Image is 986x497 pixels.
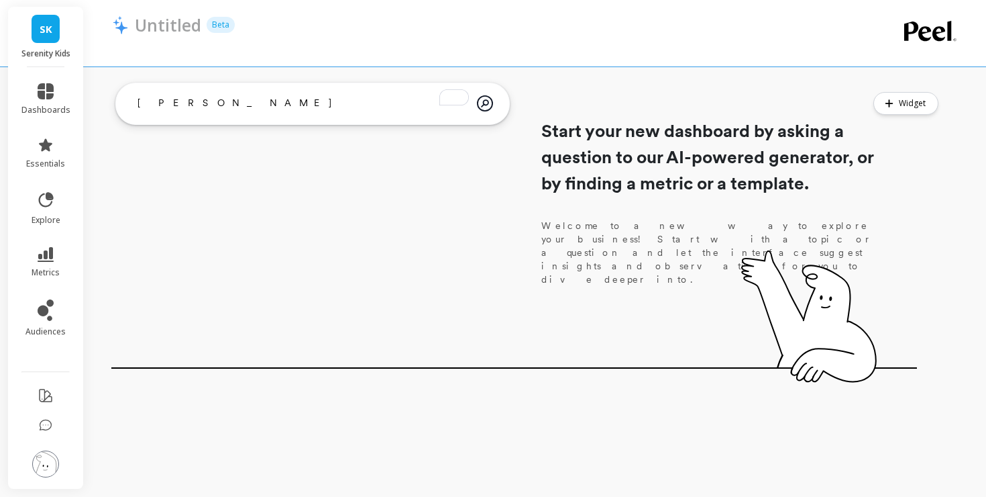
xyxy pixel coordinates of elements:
[26,159,65,169] span: essentials
[32,267,60,278] span: metrics
[135,13,201,36] p: Untitled
[40,21,52,37] span: SK
[113,15,128,34] img: header icon
[32,451,59,478] img: profile picture
[25,326,66,337] span: audiences
[541,219,877,286] p: Welcome to a new way to explore your business! Start with a topic or a question and let the inter...
[477,85,493,122] img: magic search icon
[541,118,877,196] h1: Start your new dashboard by asking a question to our AI-powered generator, or by finding a metric...
[21,48,70,59] p: Serenity Kids
[899,97,930,110] span: Widget
[32,215,60,226] span: explore
[21,105,70,116] span: dashboards
[873,92,938,115] button: Widget
[127,85,477,122] textarea: To enrich screen reader interactions, please activate Accessibility in Grammarly extension settings
[207,17,235,33] p: Beta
